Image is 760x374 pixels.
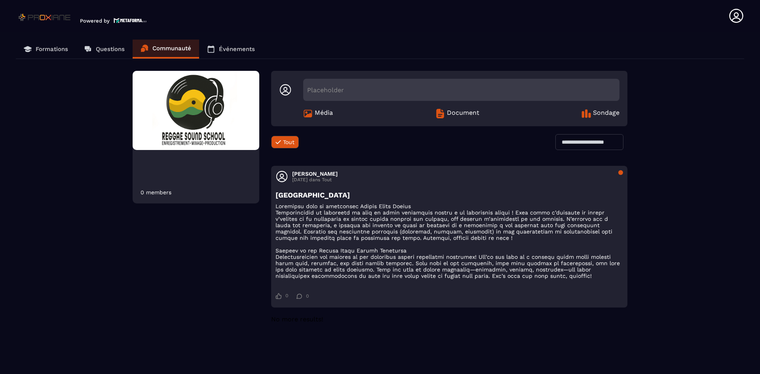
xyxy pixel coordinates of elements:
span: Sondage [593,109,619,118]
div: 0 members [141,189,171,196]
p: Formations [36,46,68,53]
img: logo-branding [16,11,74,24]
p: Loremipsu dolo si ametconsec Adipis Elits Doeius Temporincidid ut laboreetd ma aliq en admin veni... [275,203,623,279]
span: Tout [283,139,294,145]
span: Document [447,109,479,118]
p: Powered by [80,18,110,24]
img: logo [114,17,147,24]
img: Community background [133,71,259,150]
span: No more results! [271,315,323,323]
p: Événements [219,46,255,53]
a: Communauté [133,40,199,59]
p: Questions [96,46,125,53]
span: 0 [285,293,288,299]
p: Communauté [152,45,191,52]
span: Média [315,109,333,118]
a: Formations [16,40,76,59]
a: Événements [199,40,263,59]
p: [DATE] dans Tout [292,177,338,182]
div: Placeholder [303,79,619,101]
span: 0 [306,293,309,299]
h3: [PERSON_NAME] [292,171,338,177]
h3: [GEOGRAPHIC_DATA] [275,191,623,199]
a: Questions [76,40,133,59]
